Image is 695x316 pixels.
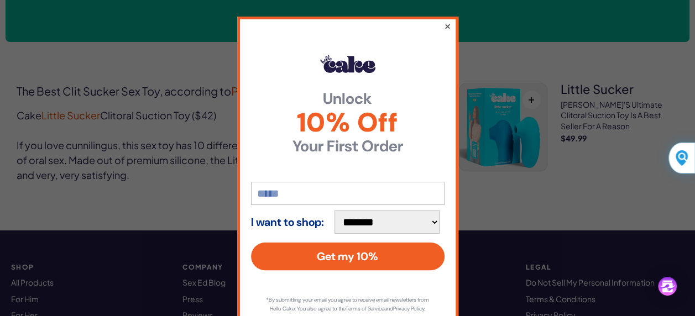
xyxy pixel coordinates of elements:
[346,305,384,312] a: Terms of Service
[251,109,445,136] span: 10% Off
[262,296,433,313] p: *By submitting your email you agree to receive email newsletters from Hello Cake. You also agree ...
[251,139,445,154] strong: Your First Order
[393,305,424,312] a: Privacy Policy
[320,55,375,73] img: Hello Cake
[251,216,324,228] strong: I want to shop:
[251,243,445,270] button: Get my 10%
[443,19,451,33] button: ×
[251,91,445,107] strong: Unlock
